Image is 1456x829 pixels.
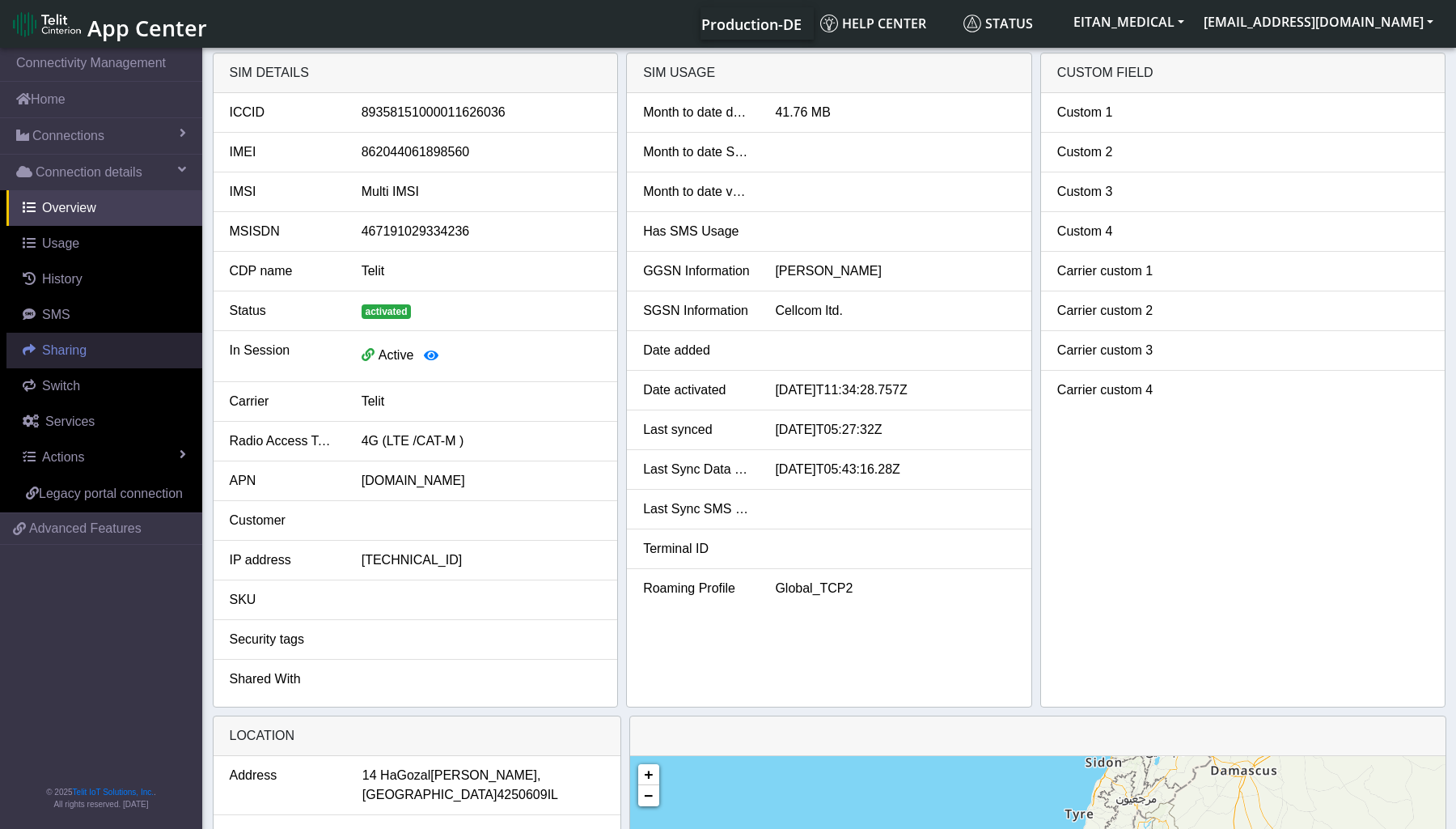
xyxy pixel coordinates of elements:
[1045,103,1177,122] div: Custom 1
[1045,182,1177,202] div: Custom 3
[218,341,349,372] div: In Session
[73,788,154,797] a: Telit IoT Solutions, Inc.
[1045,301,1177,321] div: Carrier custom 2
[763,579,1026,598] div: Global_TCP2
[631,579,763,598] div: Roaming Profile
[349,261,613,281] div: Telit
[548,785,558,805] span: IL
[631,341,763,360] div: Date added
[218,182,349,202] div: IMSI
[497,785,547,805] span: 4250609
[45,414,95,428] span: Services
[218,142,349,162] div: IMEI
[349,222,613,241] div: 467191029334236
[631,539,763,559] div: Terminal ID
[6,190,202,226] a: Overview
[39,487,183,500] span: Legacy portal connection
[13,11,81,37] img: logo-telit-cinterion-gw-new.png
[218,471,349,491] div: APN
[218,511,349,530] div: Customer
[700,7,801,40] a: Your current platform instance
[349,103,613,122] div: 89358151000011626036
[763,103,1026,122] div: 41.76 MB
[963,15,981,32] img: status.svg
[29,519,142,538] span: Advanced Features
[763,301,1026,321] div: Cellcom ltd.
[362,766,431,785] span: 14 HaGozal
[349,432,613,451] div: 4G (LTE /CAT-M )
[36,163,142,182] span: Connection details
[214,53,618,93] div: SIM details
[42,379,80,393] span: Switch
[631,500,763,519] div: Last Sync SMS Usage
[218,432,349,451] div: Radio Access Tech
[218,630,349,649] div: Security tags
[42,272,83,286] span: History
[957,7,1064,40] a: Status
[1064,7,1194,36] button: EITAN_MEDICAL
[6,404,202,440] a: Services
[349,182,613,202] div: Multi IMSI
[631,380,763,400] div: Date activated
[1045,142,1177,162] div: Custom 2
[349,392,613,411] div: Telit
[627,53,1031,93] div: SIM usage
[349,471,613,491] div: [DOMAIN_NAME]
[42,343,87,357] span: Sharing
[218,301,349,321] div: Status
[763,460,1026,479] div: [DATE]T05:43:16.28Z
[963,15,1033,32] span: Status
[631,222,763,241] div: Has SMS Usage
[349,142,613,162] div: 862044061898560
[1045,261,1177,281] div: Carrier custom 1
[6,368,202,404] a: Switch
[6,226,202,261] a: Usage
[763,261,1026,281] div: [PERSON_NAME]
[42,201,96,215] span: Overview
[379,348,414,362] span: Active
[701,15,802,34] span: Production-DE
[631,261,763,281] div: GGSN Information
[814,7,957,40] a: Help center
[6,440,202,475] a: Actions
[413,341,449,372] button: View session details
[218,222,349,241] div: MSISDN
[1045,222,1177,241] div: Custom 4
[631,103,763,122] div: Month to date data
[631,142,763,162] div: Month to date SMS
[32,126,104,146] span: Connections
[638,785,659,806] a: Zoom out
[430,766,540,785] span: [PERSON_NAME],
[214,716,620,756] div: LOCATION
[362,304,412,319] span: activated
[638,764,659,785] a: Zoom in
[820,15,926,32] span: Help center
[1045,380,1177,400] div: Carrier custom 4
[218,766,350,805] div: Address
[42,308,70,321] span: SMS
[218,590,349,610] div: SKU
[218,103,349,122] div: ICCID
[631,182,763,202] div: Month to date voice
[42,236,79,250] span: Usage
[218,670,349,689] div: Shared With
[1041,53,1445,93] div: Custom field
[6,297,202,333] a: SMS
[631,301,763,321] div: SGSN Information
[6,261,202,297] a: History
[218,261,349,281] div: CDP name
[362,785,497,805] span: [GEOGRAPHIC_DATA]
[42,450,84,464] span: Actions
[349,551,613,570] div: [TECHNICAL_ID]
[87,13,207,43] span: App Center
[1194,7,1443,36] button: [EMAIL_ADDRESS][DOMAIN_NAME]
[1045,341,1177,360] div: Carrier custom 3
[631,420,763,440] div: Last synced
[820,15,838,32] img: knowledge.svg
[763,380,1026,400] div: [DATE]T11:34:28.757Z
[218,551,349,570] div: IP address
[218,392,349,411] div: Carrier
[6,333,202,368] a: Sharing
[13,6,205,41] a: App Center
[631,460,763,479] div: Last Sync Data Usage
